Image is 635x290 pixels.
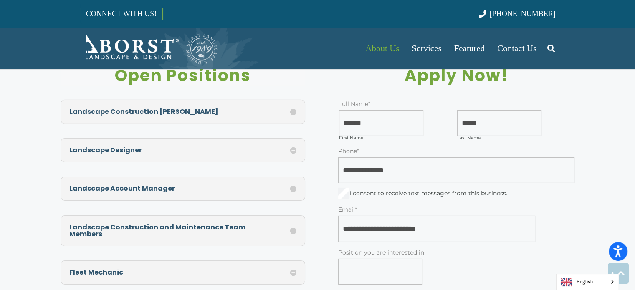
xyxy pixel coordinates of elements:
span: I consent to receive text messages from this business. [349,187,507,199]
h5: Landscape Construction [PERSON_NAME] [69,108,297,115]
input: Email* [338,216,535,242]
span: Phone [338,147,357,155]
a: CONNECT WITH US! [80,4,162,24]
input: Phone* [338,157,575,183]
span: About Us [365,43,399,53]
a: Borst-Logo [80,32,218,65]
span: Email [338,206,355,213]
a: [PHONE_NUMBER] [479,10,555,18]
span: English [557,274,618,290]
span: Featured [454,43,485,53]
input: Position you are interested in [338,259,422,285]
span: [PHONE_NUMBER] [490,10,556,18]
a: Contact Us [491,28,543,69]
span: Contact Us [497,43,536,53]
aside: Language selected: English [556,274,618,290]
span: Position you are interested in [338,249,424,256]
span: Services [412,43,441,53]
a: Back to top [608,263,629,284]
label: Last Name [457,136,573,141]
input: I consent to receive text messages from this business. [338,188,349,199]
h5: Landscape Designer [69,147,297,154]
h5: Fleet Mechanic [69,269,297,276]
span: Open Positions [115,64,251,87]
span: Full Name [338,100,368,108]
a: About Us [359,28,405,69]
a: Search [543,38,559,59]
h5: Landscape Construction and Maintenance Team Members [69,224,297,237]
label: First Name [339,136,455,141]
a: Featured [448,28,491,69]
a: Services [405,28,448,69]
p: Apply Now! [334,66,579,86]
h5: Landscape Account Manager [69,185,297,192]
